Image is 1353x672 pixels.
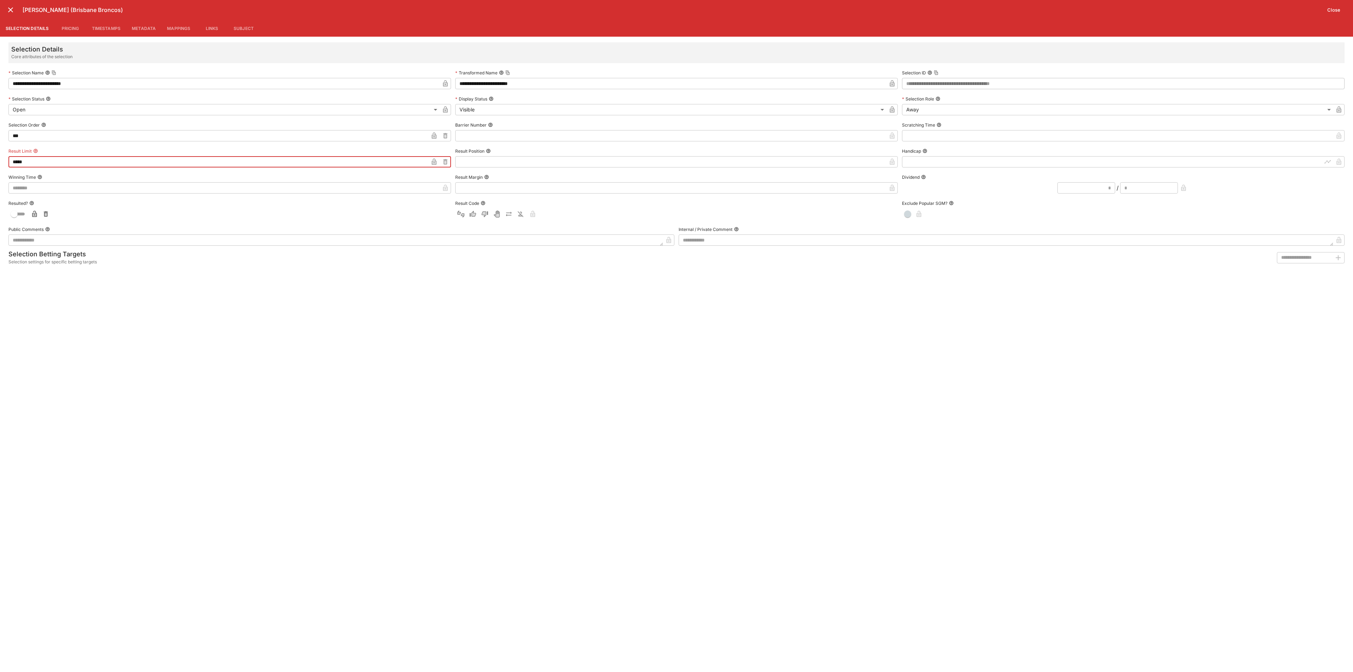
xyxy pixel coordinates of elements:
div: Visible [455,104,886,115]
button: Pricing [55,20,86,37]
button: Eliminated In Play [515,208,526,220]
span: Selection settings for specific betting targets [8,258,97,265]
button: Copy To Clipboard [934,70,939,75]
button: Result Code [481,201,486,206]
p: Result Position [455,148,484,154]
button: close [4,4,17,16]
p: Exclude Popular SGM? [902,200,947,206]
button: Exclude Popular SGM? [949,201,954,206]
button: Subject [228,20,259,37]
div: / [1117,184,1119,192]
h5: Selection Details [11,45,73,53]
p: Selection Role [902,96,934,102]
p: Public Comments [8,226,44,232]
p: Dividend [902,174,920,180]
button: Win [467,208,478,220]
button: Not Set [455,208,467,220]
button: Dividend [921,175,926,179]
button: Selection Role [935,96,940,101]
div: Open [8,104,440,115]
button: Result Margin [484,175,489,179]
p: Transformed Name [455,70,498,76]
p: Selection Order [8,122,40,128]
p: Winning Time [8,174,36,180]
button: Copy To Clipboard [505,70,510,75]
button: Copy To Clipboard [51,70,56,75]
button: Result Position [486,148,491,153]
button: Links [196,20,228,37]
button: Lose [479,208,490,220]
h5: Selection Betting Targets [8,250,97,258]
button: Close [1323,4,1345,16]
p: Barrier Number [455,122,487,128]
h6: [PERSON_NAME] (Brisbane Broncos) [23,6,1323,14]
p: Resulted? [8,200,28,206]
button: Metadata [126,20,161,37]
button: Public Comments [45,227,50,232]
p: Selection Name [8,70,44,76]
p: Result Margin [455,174,483,180]
button: Mappings [161,20,196,37]
button: Selection IDCopy To Clipboard [927,70,932,75]
p: Result Limit [8,148,32,154]
div: Away [902,104,1333,115]
p: Result Code [455,200,479,206]
button: Void [491,208,502,220]
button: Scratching Time [937,122,941,127]
button: Push [503,208,514,220]
p: Display Status [455,96,487,102]
p: Selection ID [902,70,926,76]
p: Internal / Private Comment [679,226,733,232]
p: Handicap [902,148,921,154]
button: Selection Status [46,96,51,101]
p: Selection Status [8,96,44,102]
button: Resulted? [29,201,34,206]
button: Timestamps [86,20,126,37]
button: Display Status [489,96,494,101]
button: Handicap [922,148,927,153]
button: Barrier Number [488,122,493,127]
button: Selection Order [41,122,46,127]
p: Scratching Time [902,122,935,128]
button: Result Limit [33,148,38,153]
span: Core attributes of the selection [11,53,73,60]
button: Internal / Private Comment [734,227,739,232]
button: Transformed NameCopy To Clipboard [499,70,504,75]
button: Winning Time [37,175,42,179]
button: Selection NameCopy To Clipboard [45,70,50,75]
